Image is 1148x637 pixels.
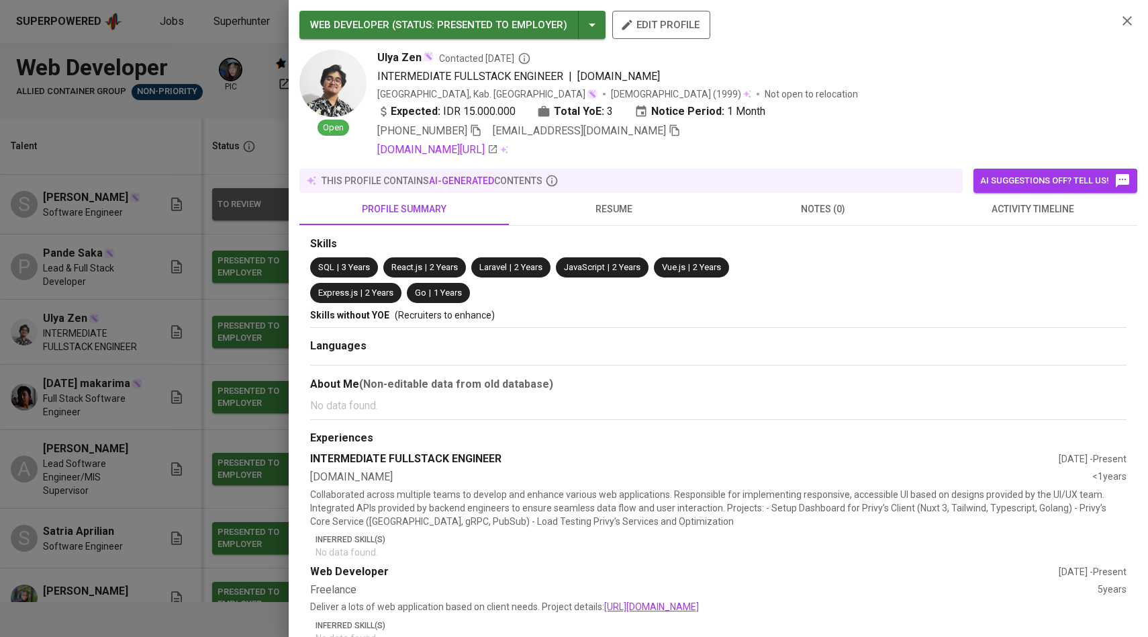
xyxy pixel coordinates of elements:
div: <1 years [1092,470,1127,485]
b: Total YoE: [554,103,604,120]
span: | [361,287,363,300]
span: | [688,261,690,274]
b: Notice Period: [651,103,724,120]
div: Freelance [310,583,1098,598]
span: [PHONE_NUMBER] [377,124,467,137]
b: Expected: [391,103,440,120]
div: [DATE] - Present [1059,565,1127,579]
p: Inferred Skill(s) [316,620,1127,632]
svg: By Batam recruiter [518,52,531,65]
div: [DOMAIN_NAME] [310,470,1092,485]
span: Express.js [318,288,358,298]
span: Contacted [DATE] [439,52,531,65]
span: React.js [391,262,422,272]
img: magic_wand.svg [423,51,434,62]
span: [DOMAIN_NAME] [577,70,660,83]
p: Collaborated across multiple teams to develop and enhance various web applications. Responsible f... [310,488,1127,528]
span: 3 Years [342,262,370,272]
div: [GEOGRAPHIC_DATA], Kab. [GEOGRAPHIC_DATA] [377,87,597,101]
button: WEB DEVELOPER (STATUS: Presented to Employer) [299,11,606,39]
span: Vue.js [662,262,685,272]
span: SQL [318,262,334,272]
div: (1999) [611,87,751,101]
span: profile summary [307,201,501,218]
span: 3 [607,103,613,120]
div: About Me [310,376,1127,392]
p: Inferred Skill(s) [316,534,1127,546]
span: (Recruiters to enhance) [395,310,495,321]
span: 2 Years [612,262,640,272]
div: IDR 15.000.000 [377,103,516,120]
span: | [429,287,431,300]
span: resume [517,201,710,218]
span: AI suggestions off? Tell us! [980,173,1131,189]
a: edit profile [612,19,710,30]
span: ( STATUS : Presented to Employer ) [392,19,567,31]
span: edit profile [623,16,700,34]
div: Experiences [310,431,1127,446]
div: Skills [310,237,1127,252]
span: | [608,261,610,274]
div: 1 Month [634,103,765,120]
span: 1 Years [434,288,462,298]
span: | [569,69,572,85]
div: [DATE] - Present [1059,452,1127,466]
p: No data found. [310,398,1127,414]
span: 2 Years [693,262,721,272]
div: Web Developer [310,564,1059,580]
img: 20333cefabb0e3045ab40fdbdb1317af.jpg [299,50,367,117]
span: 2 Years [430,262,458,272]
div: Languages [310,339,1127,354]
span: 2 Years [365,288,393,298]
span: [DEMOGRAPHIC_DATA] [611,87,713,101]
img: magic_wand.svg [587,89,597,99]
a: [URL][DOMAIN_NAME] [604,601,699,612]
span: Go [415,288,426,298]
span: | [337,261,339,274]
p: No data found. [316,546,1127,559]
span: Skills without YOE [310,310,389,321]
span: WEB DEVELOPER [310,19,389,31]
div: INTERMEDIATE FULLSTACK ENGINEER [310,452,1059,467]
span: activity timeline [936,201,1129,218]
b: (Non-editable data from old database) [359,378,553,390]
button: AI suggestions off? Tell us! [973,169,1137,193]
span: INTERMEDIATE FULLSTACK ENGINEER [377,70,563,83]
button: edit profile [612,11,710,39]
span: [EMAIL_ADDRESS][DOMAIN_NAME] [493,124,666,137]
span: 2 Years [514,262,542,272]
span: Open [318,122,349,134]
span: AI-generated [429,175,494,186]
div: 5 years [1098,583,1127,598]
p: Not open to relocation [765,87,858,101]
a: [DOMAIN_NAME][URL] [377,142,498,158]
span: notes (0) [726,201,920,218]
span: Ulya Zen [377,50,422,66]
span: JavaScript [564,262,605,272]
p: this profile contains contents [322,174,542,187]
span: | [425,261,427,274]
span: Laravel [479,262,507,272]
span: | [510,261,512,274]
p: Deliver a lots of web application based on client needs. Project details: [310,600,1127,613]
